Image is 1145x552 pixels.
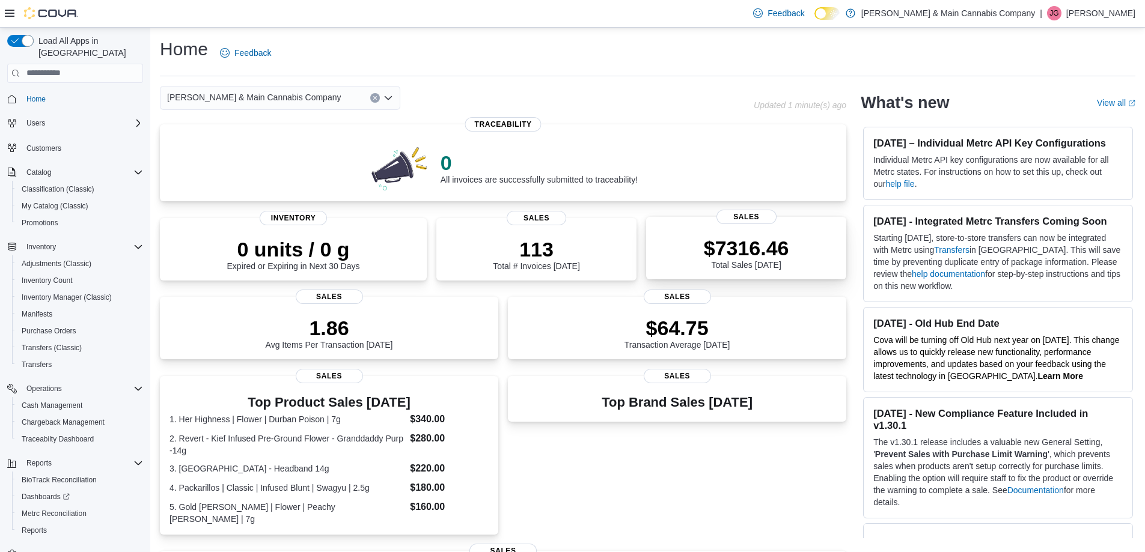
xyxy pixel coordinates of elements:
a: Transfers (Classic) [17,341,87,355]
span: Manifests [17,307,143,321]
span: Dashboards [22,492,70,502]
div: Total Sales [DATE] [704,236,789,270]
a: Traceabilty Dashboard [17,432,99,446]
button: Open list of options [383,93,393,103]
p: 1.86 [266,316,393,340]
a: help documentation [912,269,985,279]
a: BioTrack Reconciliation [17,473,102,487]
span: Customers [22,140,143,155]
a: Transfers [934,245,969,255]
h2: What's new [861,93,949,112]
button: Purchase Orders [12,323,148,339]
a: Reports [17,523,52,538]
a: Chargeback Management [17,415,109,429]
span: My Catalog (Classic) [22,201,88,211]
a: View allExternal link [1097,98,1135,108]
span: Cova will be turning off Old Hub next year on [DATE]. This change allows us to quickly release ne... [873,335,1119,381]
input: Dark Mode [814,7,840,20]
span: Sales [507,211,567,225]
dd: $180.00 [410,481,489,495]
button: Users [22,116,50,130]
p: Updated 1 minute(s) ago [754,100,846,110]
span: Home [22,91,143,106]
dt: 5. Gold [PERSON_NAME] | Flower | Peachy [PERSON_NAME] | 7g [169,501,405,525]
span: Reports [17,523,143,538]
div: Total # Invoices [DATE] [493,237,579,271]
button: Operations [2,380,148,397]
span: Reports [26,458,52,468]
a: Customers [22,141,66,156]
p: 0 [441,151,638,175]
span: Transfers (Classic) [17,341,143,355]
span: Inventory [26,242,56,252]
p: Individual Metrc API key configurations are now available for all Metrc states. For instructions ... [873,154,1123,190]
dt: 3. [GEOGRAPHIC_DATA] - Headband 14g [169,463,405,475]
dt: 2. Revert - Kief Infused Pre-Ground Flower - Granddaddy Purp -14g [169,432,405,456]
span: Transfers [17,357,143,372]
p: [PERSON_NAME] & Main Cannabis Company [861,6,1035,20]
span: Metrc Reconciliation [22,509,87,518]
button: Manifests [12,306,148,323]
a: Adjustments (Classic) [17,256,96,271]
a: Learn More [1038,371,1083,381]
a: Documentation [1007,485,1064,495]
h3: [DATE] – Individual Metrc API Key Configurations [873,137,1123,149]
span: My Catalog (Classic) [17,199,143,213]
dd: $220.00 [410,461,489,476]
span: BioTrack Reconciliation [22,475,97,485]
span: Reports [22,456,143,470]
a: Classification (Classic) [17,182,99,196]
span: Feedback [768,7,804,19]
button: Cash Management [12,397,148,414]
span: Adjustments (Classic) [22,259,91,268]
button: Chargeback Management [12,414,148,431]
button: Transfers (Classic) [12,339,148,356]
dd: $340.00 [410,412,489,426]
span: Users [22,116,143,130]
span: Sales [644,290,711,304]
p: | [1040,6,1042,20]
span: Reports [22,526,47,535]
span: Classification (Classic) [22,184,94,194]
span: Customers [26,144,61,153]
button: Traceabilty Dashboard [12,431,148,447]
strong: Prevent Sales with Purchase Limit Warning [875,449,1048,459]
svg: External link [1128,100,1135,107]
a: Feedback [215,41,276,65]
span: Purchase Orders [22,326,76,336]
button: Catalog [22,165,56,180]
span: Inventory Count [17,273,143,288]
p: The v1.30.1 release includes a valuable new General Setting, ' ', which prevents sales when produ... [873,436,1123,508]
p: Starting [DATE], store-to-store transfers can now be integrated with Metrc using in [GEOGRAPHIC_D... [873,232,1123,292]
div: All invoices are successfully submitted to traceability! [441,151,638,184]
a: Metrc Reconciliation [17,506,91,521]
span: Cash Management [22,401,82,410]
div: Expired or Expiring in Next 30 Days [227,237,360,271]
button: Inventory Count [12,272,148,289]
button: My Catalog (Classic) [12,198,148,214]
a: Inventory Count [17,273,78,288]
dt: 1. Her Highness | Flower | Durban Poison | 7g [169,413,405,425]
span: Metrc Reconciliation [17,506,143,521]
button: Metrc Reconciliation [12,505,148,522]
h3: [DATE] - Integrated Metrc Transfers Coming Soon [873,215,1123,227]
span: Feedback [234,47,271,59]
p: $64.75 [624,316,730,340]
span: Inventory Manager (Classic) [17,290,143,305]
span: Inventory [260,211,327,225]
div: Avg Items Per Transaction [DATE] [266,316,393,350]
h3: [DATE] - New Compliance Feature Included in v1.30.1 [873,407,1123,431]
span: Inventory Manager (Classic) [22,293,112,302]
dt: 4. Packarillos | Classic | Infused Blunt | Swagyu | 2.5g [169,482,405,494]
a: Dashboards [17,490,75,504]
span: BioTrack Reconciliation [17,473,143,487]
a: Feedback [748,1,809,25]
span: Operations [22,381,143,396]
p: $7316.46 [704,236,789,260]
button: BioTrack Reconciliation [12,472,148,488]
button: Promotions [12,214,148,231]
span: Home [26,94,46,104]
button: Reports [2,455,148,472]
button: Operations [22,381,67,396]
button: Reports [12,522,148,539]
